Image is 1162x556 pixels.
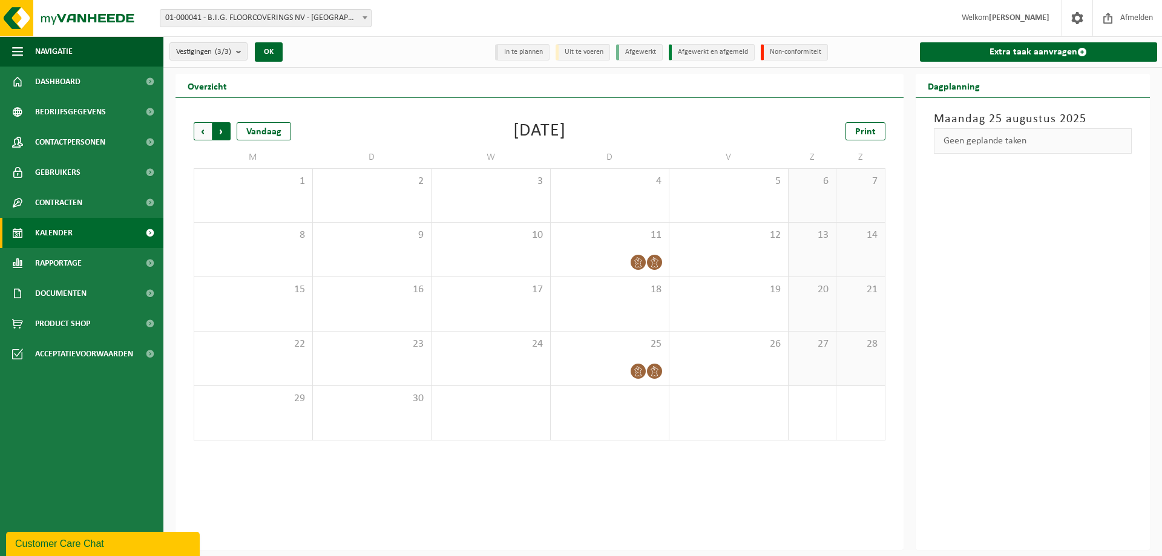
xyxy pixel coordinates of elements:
[675,338,782,351] span: 26
[319,392,425,405] span: 30
[160,9,372,27] span: 01-000041 - B.I.G. FLOORCOVERINGS NV - WIELSBEKE
[35,218,73,248] span: Kalender
[35,36,73,67] span: Navigatie
[557,283,663,296] span: 18
[557,338,663,351] span: 25
[616,44,663,61] li: Afgewerkt
[35,127,105,157] span: Contactpersonen
[845,122,885,140] a: Print
[557,229,663,242] span: 11
[789,146,837,168] td: Z
[160,10,371,27] span: 01-000041 - B.I.G. FLOORCOVERINGS NV - WIELSBEKE
[35,248,82,278] span: Rapportage
[795,338,830,351] span: 27
[842,229,878,242] span: 14
[842,338,878,351] span: 28
[200,338,306,351] span: 22
[438,175,544,188] span: 3
[215,48,231,56] count: (3/3)
[432,146,551,168] td: W
[200,392,306,405] span: 29
[35,339,133,369] span: Acceptatievoorwaarden
[194,122,212,140] span: Vorige
[35,278,87,309] span: Documenten
[169,42,248,61] button: Vestigingen(3/3)
[237,122,291,140] div: Vandaag
[319,283,425,296] span: 16
[855,127,876,137] span: Print
[675,283,782,296] span: 19
[255,42,283,62] button: OK
[495,44,550,61] li: In te plannen
[319,338,425,351] span: 23
[920,42,1158,62] a: Extra taak aanvragen
[438,283,544,296] span: 17
[795,283,830,296] span: 20
[313,146,432,168] td: D
[35,309,90,339] span: Product Shop
[836,146,885,168] td: Z
[675,229,782,242] span: 12
[934,128,1132,154] div: Geen geplande taken
[319,175,425,188] span: 2
[200,229,306,242] span: 8
[842,175,878,188] span: 7
[35,188,82,218] span: Contracten
[200,283,306,296] span: 15
[934,110,1132,128] h3: Maandag 25 augustus 2025
[194,146,313,168] td: M
[795,175,830,188] span: 6
[176,43,231,61] span: Vestigingen
[35,157,80,188] span: Gebruikers
[669,146,789,168] td: V
[557,175,663,188] span: 4
[675,175,782,188] span: 5
[551,146,670,168] td: D
[513,122,566,140] div: [DATE]
[916,74,992,97] h2: Dagplanning
[761,44,828,61] li: Non-conformiteit
[795,229,830,242] span: 13
[669,44,755,61] li: Afgewerkt en afgemeld
[438,229,544,242] span: 10
[35,97,106,127] span: Bedrijfsgegevens
[200,175,306,188] span: 1
[35,67,80,97] span: Dashboard
[438,338,544,351] span: 24
[556,44,610,61] li: Uit te voeren
[989,13,1049,22] strong: [PERSON_NAME]
[6,529,202,556] iframe: chat widget
[842,283,878,296] span: 21
[212,122,231,140] span: Volgende
[319,229,425,242] span: 9
[176,74,239,97] h2: Overzicht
